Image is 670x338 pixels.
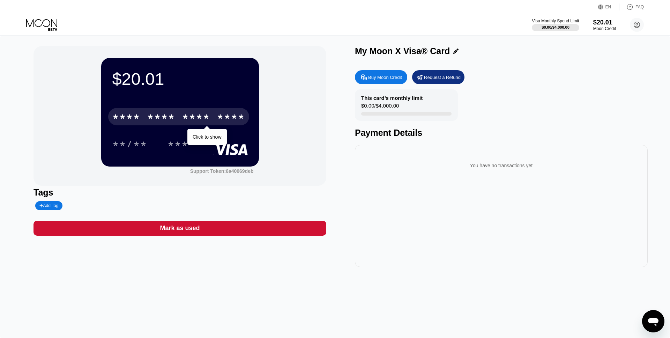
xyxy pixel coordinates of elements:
[593,19,616,31] div: $20.01Moon Credit
[112,69,248,89] div: $20.01
[605,5,611,9] div: EN
[39,203,58,208] div: Add Tag
[368,74,402,80] div: Buy Moon Credit
[193,134,221,140] div: Click to show
[635,5,644,9] div: FAQ
[619,3,644,10] div: FAQ
[412,70,464,84] div: Request a Refund
[424,74,461,80] div: Request a Refund
[33,221,326,236] div: Mark as used
[598,3,619,10] div: EN
[33,188,326,198] div: Tags
[35,201,62,210] div: Add Tag
[355,70,407,84] div: Buy Moon Credit
[642,310,664,332] iframe: Button to launch messaging window
[361,103,399,112] div: $0.00 / $4,000.00
[355,128,648,138] div: Payment Details
[593,26,616,31] div: Moon Credit
[160,224,200,232] div: Mark as used
[190,168,254,174] div: Support Token: 6a40069deb
[532,19,579,23] div: Visa Monthly Spend Limit
[355,46,450,56] div: My Moon X Visa® Card
[542,25,569,29] div: $0.00 / $4,000.00
[361,95,423,101] div: This card’s monthly limit
[593,19,616,26] div: $20.01
[532,19,579,31] div: Visa Monthly Spend Limit$0.00/$4,000.00
[360,156,642,175] div: You have no transactions yet
[190,168,254,174] div: Support Token:6a40069deb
